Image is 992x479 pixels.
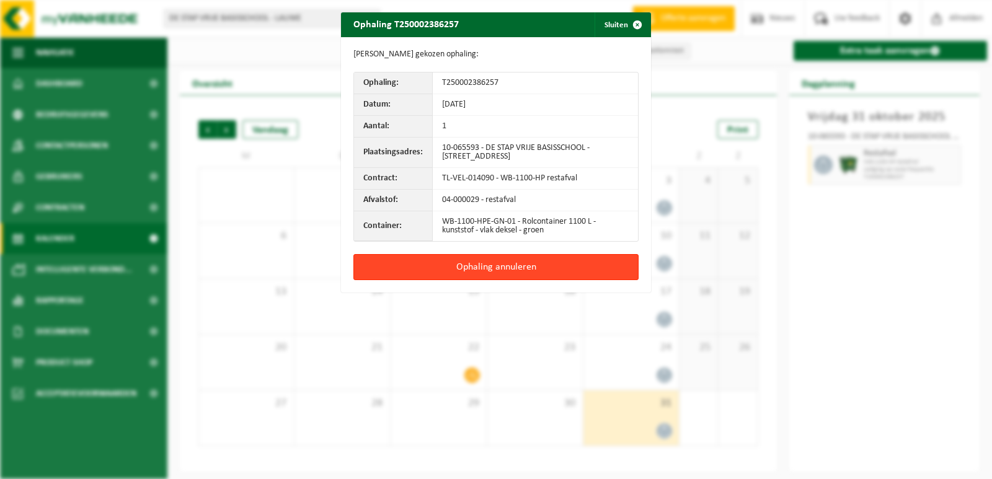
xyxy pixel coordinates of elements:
[595,12,650,37] button: Sluiten
[433,168,638,190] td: TL-VEL-014090 - WB-1100-HP restafval
[433,211,638,241] td: WB-1100-HPE-GN-01 - Rolcontainer 1100 L - kunststof - vlak deksel - groen
[353,254,639,280] button: Ophaling annuleren
[433,73,638,94] td: T250002386257
[353,50,639,59] p: [PERSON_NAME] gekozen ophaling:
[433,94,638,116] td: [DATE]
[341,12,471,36] h2: Ophaling T250002386257
[433,138,638,168] td: 10-065593 - DE STAP VRIJE BASISSCHOOL - [STREET_ADDRESS]
[354,211,433,241] th: Container:
[354,116,433,138] th: Aantal:
[354,73,433,94] th: Ophaling:
[354,138,433,168] th: Plaatsingsadres:
[354,168,433,190] th: Contract:
[354,190,433,211] th: Afvalstof:
[433,190,638,211] td: 04-000029 - restafval
[354,94,433,116] th: Datum:
[433,116,638,138] td: 1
